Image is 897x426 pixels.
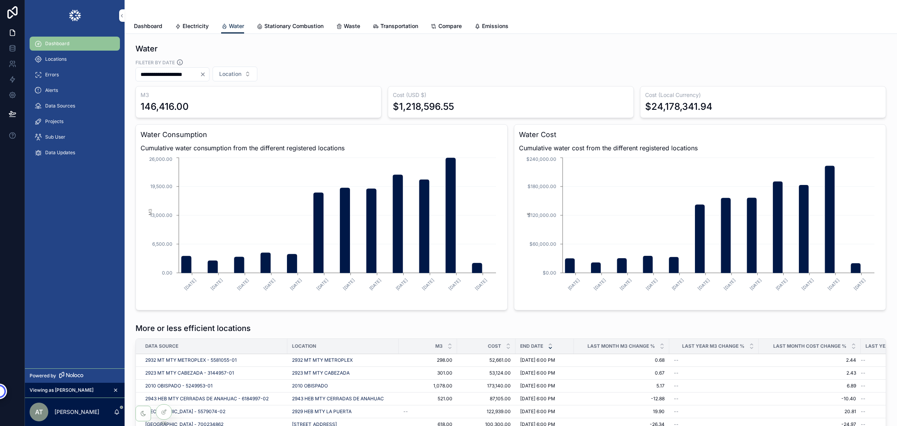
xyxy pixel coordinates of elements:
tspan: 19,500.00 [150,183,172,189]
a: Water [221,19,244,34]
tspan: $60,000.00 [529,241,556,247]
text: [DATE] [645,277,659,291]
tspan: 6,500.00 [152,241,172,247]
span: Locations [45,56,67,62]
span: 0.67 [579,370,665,376]
span: Alerts [45,87,58,93]
text: [DATE] [619,277,633,291]
span: [DATE] 6:00 PM [520,408,555,415]
span: 2.44 [763,357,856,363]
h3: Water Consumption [141,129,503,140]
span: -- [861,383,865,389]
a: 2932 MT MTY METROPLEX - 5581055-01 [145,357,237,363]
span: Dashboard [134,22,162,30]
text: [DATE] [801,277,815,291]
a: [GEOGRAPHIC_DATA] - 5579074-02 [145,408,225,415]
span: Location [292,343,316,349]
span: -10.40 [763,396,856,402]
a: 2932 MT MTY METROPLEX [292,357,353,363]
span: 2.43 [763,370,856,376]
span: Last Year m3 Change % [682,343,744,349]
span: Cost [488,343,501,349]
text: [DATE] [775,277,789,291]
text: [DATE] [183,277,197,291]
span: Viewing as [PERSON_NAME] [30,387,93,393]
a: 2923 MT MTY CABEZADA [292,370,350,376]
a: Emissions [474,19,508,35]
button: Select Button [213,67,257,81]
a: Stationary Combustion [257,19,324,35]
span: Powered by [30,373,56,379]
span: -- [674,408,679,415]
text: [DATE] [395,277,409,291]
span: 521.00 [403,396,452,402]
span: 298.00 [403,357,452,363]
text: [DATE] [697,277,711,291]
a: Compare [431,19,462,35]
text: [DATE] [448,277,462,291]
span: Sub User [45,134,65,140]
text: [DATE] [289,277,303,291]
a: Sub User [30,130,120,144]
tspan: $180,000.00 [528,183,556,189]
span: 19.90 [579,408,665,415]
span: Data Updates [45,150,75,156]
text: [DATE] [853,277,867,291]
label: Fileter by Date [135,59,175,66]
a: 2923 MT MTY CABEZADA - 3144957-01 [145,370,234,376]
span: -- [403,408,408,415]
div: chart [141,156,503,305]
span: 122,939.00 [462,408,511,415]
text: [DATE] [262,277,276,291]
a: 2943 HEB MTY CERRADAS DE ANAHUAC - 6184997-02 [145,396,269,402]
tspan: 26,000.00 [149,156,172,162]
text: [DATE] [749,277,763,291]
tspan: M3 [148,209,153,215]
h3: Water Cost [519,129,881,140]
span: 6.89 [763,383,856,389]
span: -- [674,396,679,402]
span: m3 [435,343,443,349]
span: [DATE] 6:00 PM [520,383,555,389]
text: [DATE] [342,277,356,291]
span: Cumulative water consumption from the different registered locations [141,143,503,153]
img: App logo [69,9,81,22]
text: [DATE] [474,277,488,291]
span: Location [219,70,241,78]
h3: Cost (Local Currency) [645,91,881,99]
div: $24,178,341.94 [645,100,712,113]
span: [DATE] 6:00 PM [520,357,555,363]
span: Errors [45,72,59,78]
span: 0.68 [579,357,665,363]
h1: More or less efficient locations [135,323,251,334]
tspan: $120,000.00 [528,212,556,218]
tspan: 0.00 [162,270,172,276]
span: 87,105.00 [462,396,511,402]
div: $1,218,596.55 [393,100,454,113]
div: chart [519,156,881,305]
span: 5.17 [579,383,665,389]
text: [DATE] [315,277,329,291]
span: 20.81 [763,408,856,415]
span: [DATE] 6:00 PM [520,370,555,376]
a: Locations [30,52,120,66]
a: Data Updates [30,146,120,160]
text: [DATE] [567,277,581,291]
span: 2943 HEB MTY CERRADAS DE ANAHUAC [292,396,384,402]
span: Cumulative water cost from the different registered locations [519,143,881,153]
span: Stationary Combustion [264,22,324,30]
text: [DATE] [236,277,250,291]
span: -- [674,357,679,363]
h3: M3 [141,91,376,99]
text: [DATE] [671,277,685,291]
div: 146,416.00 [141,100,189,113]
span: 2010 OBISPADO [292,383,328,389]
text: [DATE] [723,277,737,291]
span: 173,140.00 [462,383,511,389]
span: Transportation [380,22,418,30]
span: 2010 OBISPADO - 5249953-01 [145,383,213,389]
a: Transportation [373,19,418,35]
